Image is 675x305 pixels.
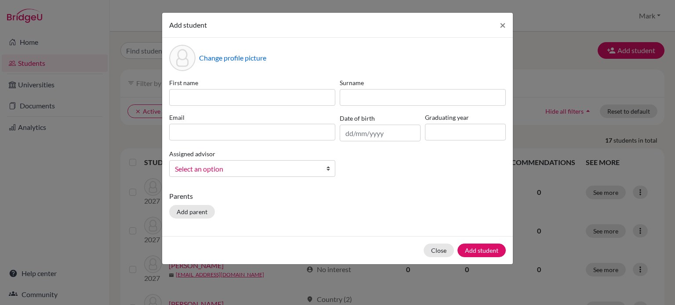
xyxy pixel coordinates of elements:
label: Assigned advisor [169,149,215,158]
label: Graduating year [425,113,506,122]
button: Add student [457,244,506,257]
label: Date of birth [340,114,375,123]
p: Parents [169,191,506,201]
span: × [500,18,506,31]
label: Email [169,113,335,122]
button: Close [424,244,454,257]
label: First name [169,78,335,87]
span: Select an option [175,163,318,175]
div: Profile picture [169,45,196,71]
input: dd/mm/yyyy [340,125,421,141]
label: Surname [340,78,506,87]
button: Close [493,13,513,37]
button: Add parent [169,205,215,219]
span: Add student [169,21,207,29]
